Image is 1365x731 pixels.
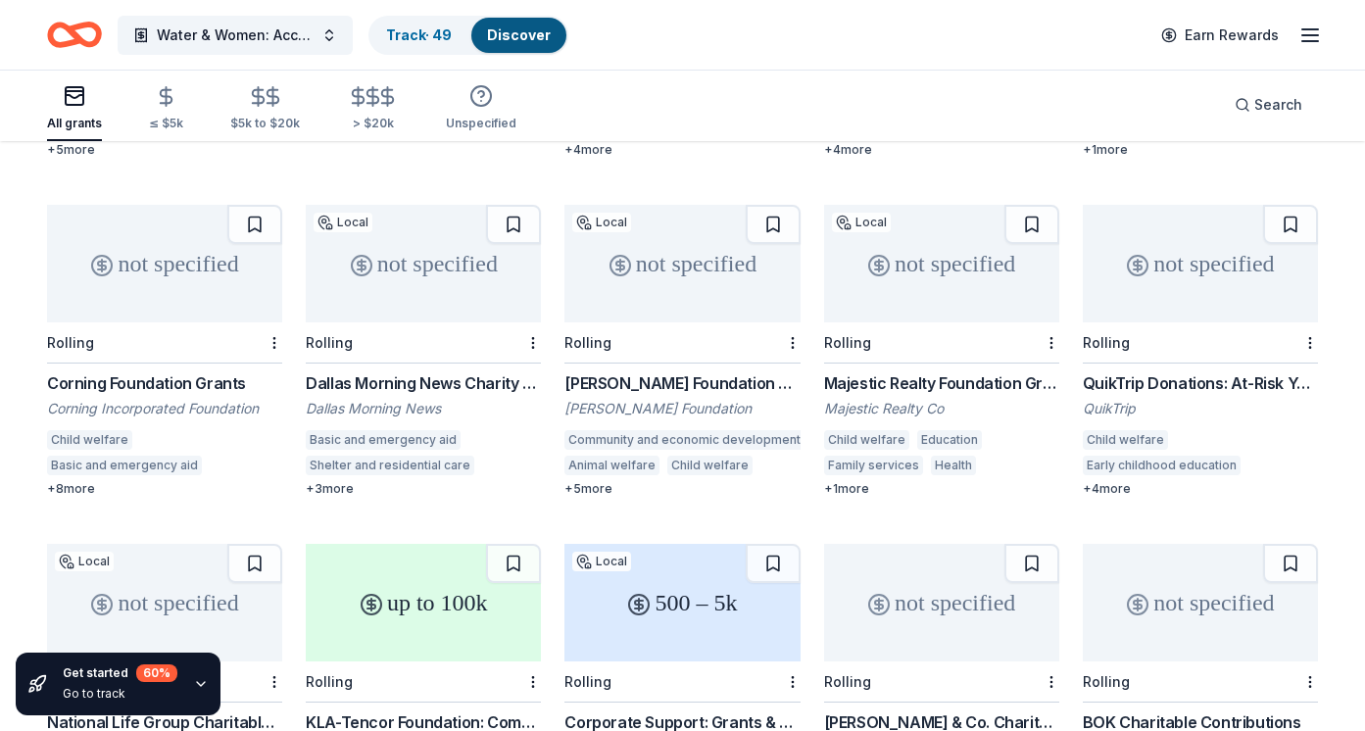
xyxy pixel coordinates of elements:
div: Education [917,430,982,450]
div: [PERSON_NAME] Foundation Grant [564,371,800,395]
div: Animal welfare [564,456,659,475]
div: Early childhood education [1083,456,1241,475]
span: Water & Women: Access to Clean Water to All 10 [GEOGRAPHIC_DATA] States by 2030. [157,24,314,47]
div: + 4 more [564,142,800,158]
div: + 5 more [564,481,800,497]
button: Water & Women: Access to Clean Water to All 10 [GEOGRAPHIC_DATA] States by 2030. [118,16,353,55]
div: Dallas Morning News Charity Partners [306,371,541,395]
a: not specifiedRollingQuikTrip Donations: At-Risk Youth and Early Childhood EducationQuikTripChild ... [1083,205,1318,497]
div: not specified [1083,544,1318,661]
div: Child welfare [47,430,132,450]
div: Local [572,213,631,232]
div: not specified [47,544,282,661]
div: not specified [564,205,800,322]
a: not specifiedLocalRollingMajestic Realty Foundation GrantsMajestic Realty CoChild welfareEducatio... [824,205,1059,497]
div: Get started [63,664,177,682]
div: > $20k [347,116,399,131]
a: Discover [487,26,551,43]
div: ≤ $5k [149,116,183,131]
div: 60 % [136,664,177,682]
div: Local [832,213,891,232]
div: + 5 more [47,142,282,158]
div: Rolling [1083,673,1130,690]
div: + 8 more [47,481,282,497]
div: Local [55,552,114,571]
div: Majestic Realty Co [824,399,1059,418]
div: Basic and emergency aid [47,456,202,475]
div: Corning Foundation Grants [47,371,282,395]
div: Rolling [564,334,611,351]
button: Unspecified [446,76,516,141]
div: All grants [47,116,102,131]
div: Child welfare [1083,430,1168,450]
div: Rolling [47,334,94,351]
div: Unspecified [446,116,516,131]
div: not specified [824,205,1059,322]
div: Local [314,213,372,232]
div: Dallas Morning News [306,399,541,418]
div: not specified [824,544,1059,661]
div: Rolling [564,673,611,690]
div: not specified [1083,205,1318,322]
div: QuikTrip Donations: At-Risk Youth and Early Childhood Education [1083,371,1318,395]
button: > $20k [347,77,399,141]
a: not specifiedLocalRollingDallas Morning News Charity PartnersDallas Morning NewsBasic and emergen... [306,205,541,497]
div: Rolling [306,334,353,351]
div: [PERSON_NAME] Foundation [564,399,800,418]
div: Family services [824,456,923,475]
div: Local [572,552,631,571]
div: + 1 more [1083,142,1318,158]
button: Search [1219,85,1318,124]
div: + 4 more [824,142,1059,158]
button: ≤ $5k [149,77,183,141]
div: Health [931,456,976,475]
div: Rolling [1083,334,1130,351]
div: not specified [306,205,541,322]
div: not specified [47,205,282,322]
a: Earn Rewards [1149,18,1291,53]
div: Basic and emergency aid [306,430,461,450]
button: All grants [47,76,102,141]
div: Child welfare [824,430,909,450]
a: Home [47,12,102,58]
button: $5k to $20k [230,77,300,141]
a: not specifiedLocalRolling[PERSON_NAME] Foundation Grant[PERSON_NAME] FoundationCommunity and econ... [564,205,800,497]
div: Majestic Realty Foundation Grants [824,371,1059,395]
div: + 1 more [824,481,1059,497]
div: $5k to $20k [230,116,300,131]
div: Go to track [63,686,177,702]
div: Rolling [824,334,871,351]
div: + 3 more [306,481,541,497]
div: Rolling [824,673,871,690]
a: not specifiedRollingCorning Foundation GrantsCorning Incorporated FoundationChild welfareBasic an... [47,205,282,497]
div: + 4 more [1083,481,1318,497]
div: 500 – 5k [564,544,800,661]
button: Track· 49Discover [368,16,568,55]
div: Child welfare [667,456,753,475]
a: Track· 49 [386,26,452,43]
div: QuikTrip [1083,399,1318,418]
div: Shelter and residential care [306,456,474,475]
div: Corning Incorporated Foundation [47,399,282,418]
div: Community and economic development [564,430,804,450]
span: Search [1254,93,1302,117]
div: up to 100k [306,544,541,661]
